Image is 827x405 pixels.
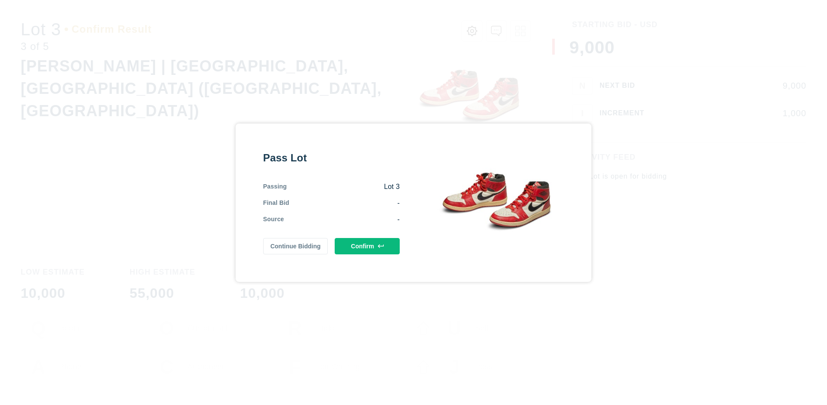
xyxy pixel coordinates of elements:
[284,215,400,224] div: -
[263,198,289,208] div: Final Bid
[263,238,328,254] button: Continue Bidding
[263,151,400,165] div: Pass Lot
[263,215,284,224] div: Source
[335,238,400,254] button: Confirm
[289,198,400,208] div: -
[287,182,400,192] div: Lot 3
[263,182,287,192] div: Passing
